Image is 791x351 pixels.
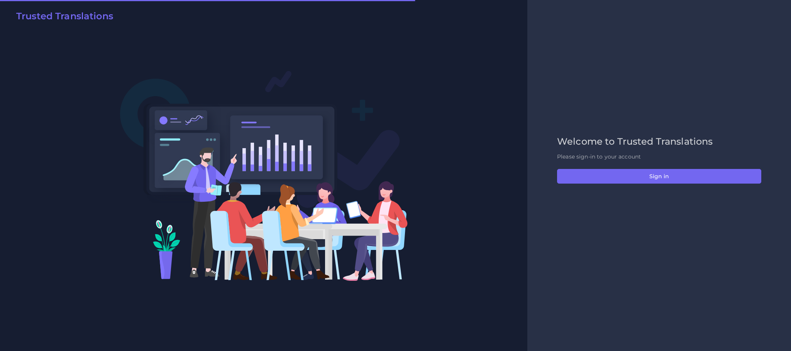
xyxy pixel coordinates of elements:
h2: Trusted Translations [16,11,113,22]
h2: Welcome to Trusted Translations [557,136,761,147]
button: Sign in [557,169,761,184]
a: Trusted Translations [11,11,113,25]
img: Login V2 [120,70,408,281]
p: Please sign-in to your account [557,153,761,161]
